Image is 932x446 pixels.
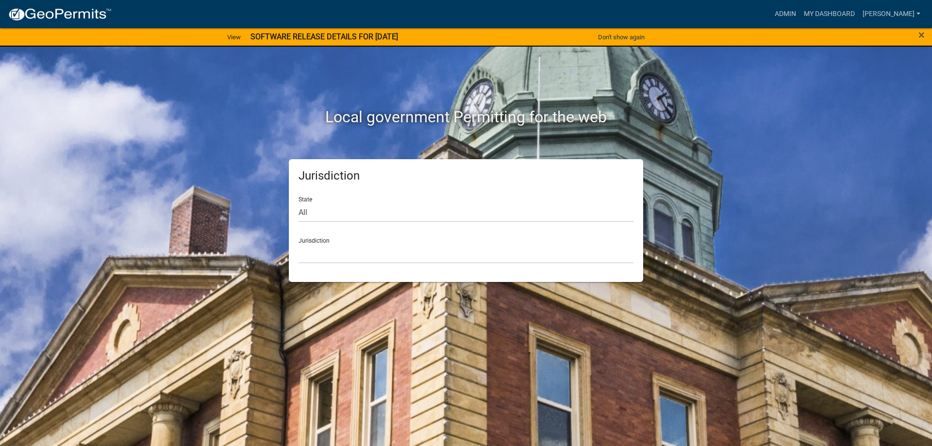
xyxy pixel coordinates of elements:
a: [PERSON_NAME] [859,5,924,23]
a: My Dashboard [800,5,859,23]
a: View [223,29,245,45]
button: Close [918,29,925,41]
button: Don't show again [594,29,649,45]
a: Admin [771,5,800,23]
h5: Jurisdiction [299,169,633,183]
h2: Local government Permitting for the web [197,108,735,126]
span: × [918,28,925,42]
strong: SOFTWARE RELEASE DETAILS FOR [DATE] [250,32,398,41]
